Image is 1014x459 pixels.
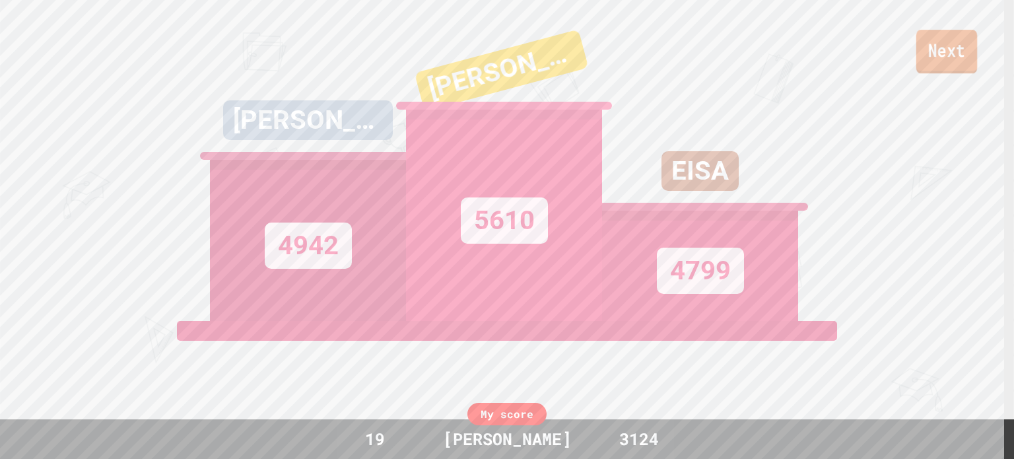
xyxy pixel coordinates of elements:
div: 4942 [265,223,352,269]
div: 19 [325,427,424,452]
div: 4799 [657,248,744,294]
div: My score [467,403,547,425]
div: [PERSON_NAME] [415,30,589,112]
div: [PERSON_NAME] [223,100,393,140]
div: EISA [661,151,739,191]
div: [PERSON_NAME] [430,427,585,452]
a: Next [916,30,977,73]
div: 3124 [590,427,689,452]
div: 5610 [461,197,548,244]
